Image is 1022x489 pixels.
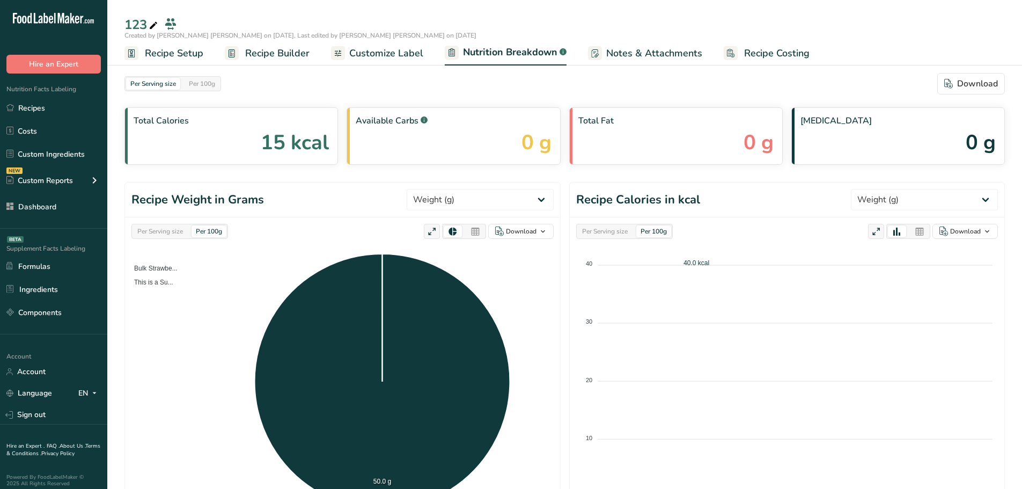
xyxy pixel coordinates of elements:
div: Per 100g [185,78,219,90]
a: Notes & Attachments [588,41,702,65]
tspan: 30 [586,318,592,325]
div: 123 [124,15,160,34]
span: Recipe Builder [245,46,310,61]
a: Recipe Builder [225,41,310,65]
div: NEW [6,167,23,174]
a: About Us . [60,442,85,450]
div: Download [950,227,981,236]
div: BETA [7,236,24,243]
button: Download [488,224,554,239]
div: Per Serving size [126,78,180,90]
h1: Recipe Calories in kcal [576,191,700,209]
div: Download [506,227,536,236]
a: Nutrition Breakdown [445,40,567,66]
a: Recipe Costing [724,41,810,65]
a: Language [6,384,52,403]
div: Download [944,77,998,90]
a: Recipe Setup [124,41,203,65]
tspan: 40 [586,260,592,267]
span: [MEDICAL_DATA] [800,114,996,127]
span: Available Carbs [356,114,551,127]
span: 0 g [966,127,996,158]
div: Per Serving size [133,225,187,237]
span: This is a Su... [126,279,173,286]
a: FAQ . [47,442,60,450]
div: Custom Reports [6,175,73,186]
tspan: 20 [586,376,592,383]
tspan: 10 [586,435,592,441]
span: Recipe Costing [744,46,810,61]
button: Hire an Expert [6,55,101,74]
a: Hire an Expert . [6,442,45,450]
span: Customize Label [349,46,423,61]
div: EN [78,387,101,400]
span: Notes & Attachments [606,46,702,61]
h1: Recipe Weight in Grams [131,191,264,209]
span: Total Calories [134,114,329,127]
div: Per Serving size [578,225,632,237]
div: Per 100g [192,225,226,237]
a: Customize Label [331,41,423,65]
span: 0 g [744,127,774,158]
button: Download [937,73,1005,94]
a: Terms & Conditions . [6,442,100,457]
span: Nutrition Breakdown [463,45,557,60]
div: Per 100g [636,225,671,237]
span: 0 g [521,127,552,158]
span: Total Fat [578,114,774,127]
span: Bulk Strawbe... [126,265,178,272]
span: Created by [PERSON_NAME] [PERSON_NAME] on [DATE], Last edited by [PERSON_NAME] [PERSON_NAME] on [... [124,31,476,40]
div: Powered By FoodLabelMaker © 2025 All Rights Reserved [6,474,101,487]
a: Privacy Policy [41,450,75,457]
button: Download [932,224,998,239]
span: Recipe Setup [145,46,203,61]
span: 15 kcal [261,127,329,158]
